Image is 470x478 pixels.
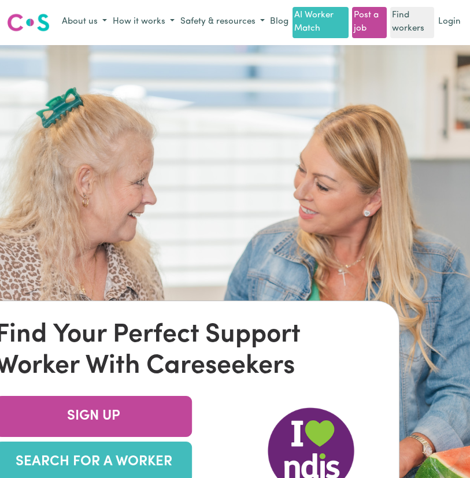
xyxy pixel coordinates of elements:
[352,7,387,38] a: Post a job
[7,9,50,36] a: Careseekers logo
[110,13,177,32] button: How it works
[7,12,50,33] img: Careseekers logo
[436,13,463,31] a: Login
[424,432,461,469] iframe: Button to launch messaging window
[293,7,349,38] a: AI Worker Match
[59,13,110,32] button: About us
[177,13,268,32] button: Safety & resources
[268,13,291,31] a: Blog
[390,7,434,38] a: Find workers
